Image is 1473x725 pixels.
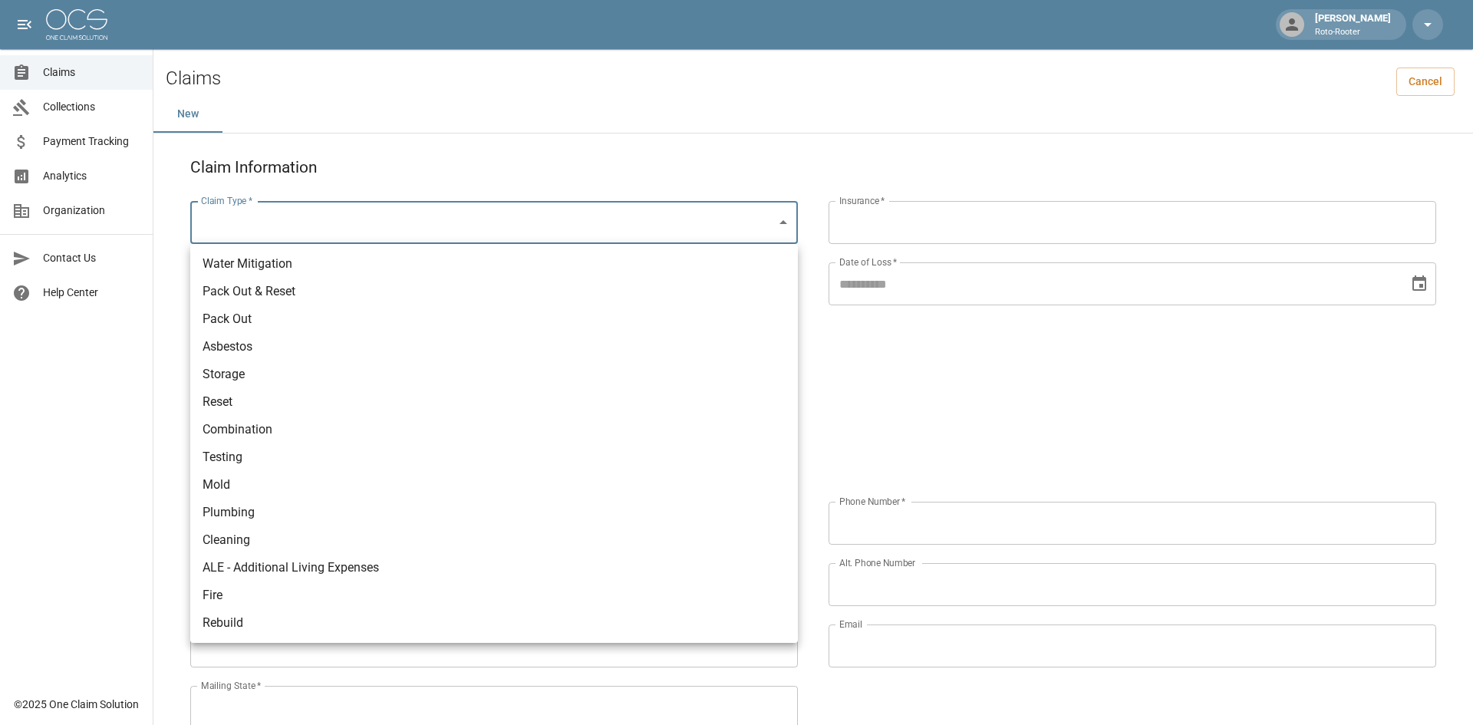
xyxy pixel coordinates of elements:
li: Water Mitigation [190,250,798,278]
li: Rebuild [190,609,798,637]
li: ALE - Additional Living Expenses [190,554,798,582]
li: Plumbing [190,499,798,526]
li: Fire [190,582,798,609]
li: Mold [190,471,798,499]
li: Testing [190,443,798,471]
li: Pack Out [190,305,798,333]
li: Reset [190,388,798,416]
li: Combination [190,416,798,443]
li: Pack Out & Reset [190,278,798,305]
li: Asbestos [190,333,798,361]
li: Cleaning [190,526,798,554]
li: Storage [190,361,798,388]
